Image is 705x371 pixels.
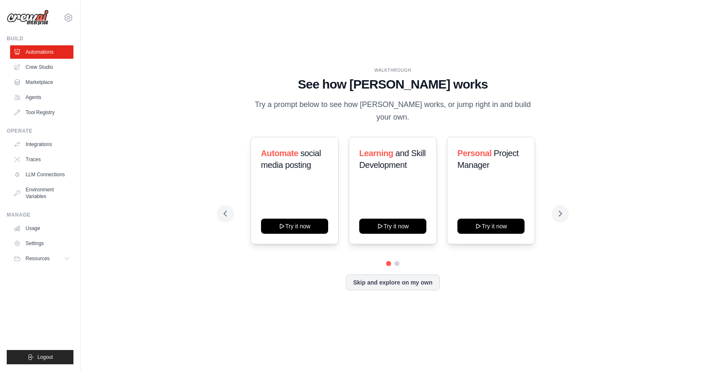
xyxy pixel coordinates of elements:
a: Agents [10,91,73,104]
a: Integrations [10,138,73,151]
span: Automate [261,149,298,158]
a: Crew Studio [10,60,73,74]
a: Tool Registry [10,106,73,119]
a: Usage [10,222,73,235]
div: Manage [7,212,73,218]
span: Learning [359,149,393,158]
button: Try it now [359,219,426,234]
a: LLM Connections [10,168,73,181]
h1: See how [PERSON_NAME] works [224,77,562,92]
span: Logout [37,354,53,361]
button: Resources [10,252,73,265]
button: Skip and explore on my own [346,274,439,290]
div: WALKTHROUGH [224,67,562,73]
span: social media posting [261,149,321,170]
button: Try it now [261,219,328,234]
div: Operate [7,128,73,134]
img: Logo [7,10,49,26]
span: Project Manager [457,149,519,170]
div: Build [7,35,73,42]
span: and Skill Development [359,149,426,170]
a: Environment Variables [10,183,73,203]
span: Resources [26,255,50,262]
button: Try it now [457,219,525,234]
button: Logout [7,350,73,364]
span: Personal [457,149,491,158]
a: Marketplace [10,76,73,89]
a: Traces [10,153,73,166]
a: Automations [10,45,73,59]
a: Settings [10,237,73,250]
p: Try a prompt below to see how [PERSON_NAME] works, or jump right in and build your own. [252,99,534,123]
